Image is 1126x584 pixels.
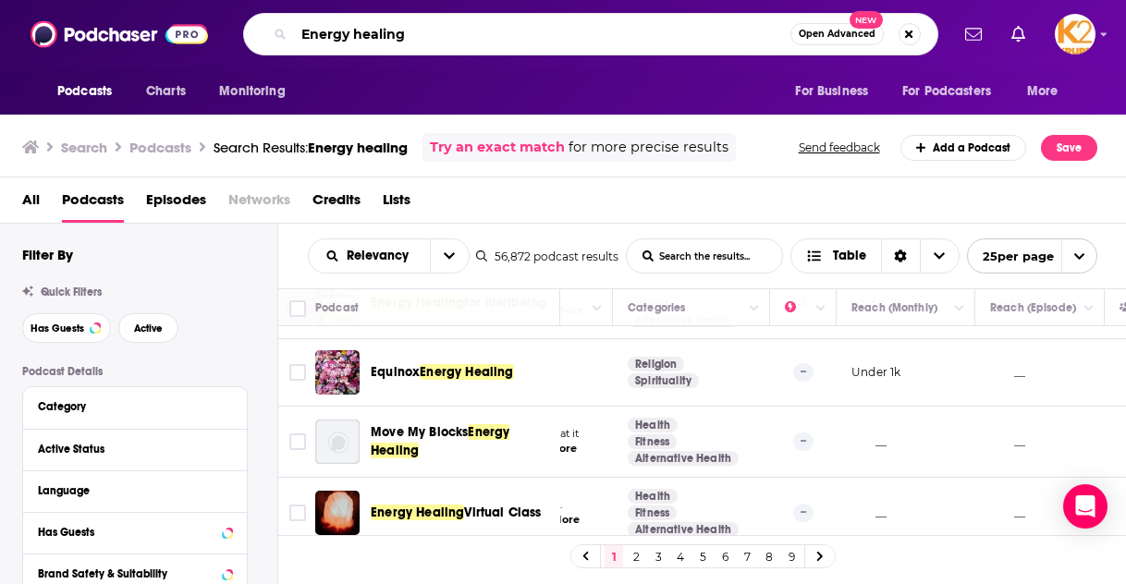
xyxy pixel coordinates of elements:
[315,420,360,464] img: Move My Blocks Energy Healing
[38,567,216,580] div: Brand Safety & Suitability
[371,424,468,440] span: Move My Blocks
[41,286,102,298] span: Quick Filters
[738,545,756,567] a: 7
[308,139,408,156] span: Energy healing
[243,13,938,55] div: Search podcasts, credits, & more...
[782,545,801,567] a: 9
[782,74,891,109] button: open menu
[383,185,410,223] a: Lists
[990,297,1076,319] div: Reach (Episode)
[214,139,408,156] div: Search Results:
[793,140,886,155] button: Send feedback
[420,364,513,380] span: Energy Healing
[949,298,971,320] button: Column Actions
[44,74,136,109] button: open menu
[214,139,408,156] a: Search Results:Energy healing
[57,79,112,104] span: Podcasts
[371,424,509,458] span: Energy Healing
[309,249,430,262] button: open menu
[289,364,306,381] span: Toggle select row
[902,79,991,104] span: For Podcasters
[289,433,306,450] span: Toggle select row
[315,491,360,535] a: Energy Healing Virtual Class
[1041,135,1097,161] button: Save
[312,185,361,223] a: Credits
[38,443,220,456] div: Active Status
[990,364,1025,380] p: __
[62,185,124,223] a: Podcasts
[146,185,206,223] a: Episodes
[219,79,285,104] span: Monitoring
[586,298,608,320] button: Column Actions
[206,74,309,109] button: open menu
[31,17,208,52] img: Podchaser - Follow, Share and Rate Podcasts
[628,434,677,449] a: Fitness
[146,79,186,104] span: Charts
[1004,18,1033,50] a: Show notifications dropdown
[1055,14,1095,55] button: Show profile menu
[38,437,232,460] button: Active Status
[793,504,814,522] p: --
[38,479,232,502] button: Language
[628,373,699,388] a: Spirituality
[371,364,420,380] span: Equinox
[464,505,541,520] span: Virtual Class
[799,30,875,39] span: Open Advanced
[790,238,960,274] button: Choose View
[605,545,623,567] a: 1
[61,139,107,156] h3: Search
[628,522,739,537] a: Alternative Health
[38,484,220,497] div: Language
[129,139,191,156] h3: Podcasts
[315,350,360,395] img: Equinox Energy Healing
[743,298,765,320] button: Column Actions
[476,249,618,263] div: 56,872 podcast results
[881,239,920,273] div: Sort Direction
[649,545,667,567] a: 3
[693,545,712,567] a: 5
[628,489,678,504] a: Health
[628,505,677,520] a: Fitness
[371,363,514,382] a: EquinoxEnergy Healing
[430,239,469,273] button: open menu
[785,297,811,319] div: Power Score
[134,323,163,334] span: Active
[628,418,678,432] a: Health
[22,185,40,223] span: All
[347,249,415,262] span: Relevancy
[22,246,73,263] h2: Filter By
[628,451,739,466] a: Alternative Health
[790,23,884,45] button: Open AdvancedNew
[968,242,1054,271] span: 25 per page
[1055,14,1095,55] img: User Profile
[890,74,1018,109] button: open menu
[1063,484,1108,529] div: Open Intercom Messenger
[850,11,883,29] span: New
[795,79,868,104] span: For Business
[289,505,306,521] span: Toggle select row
[833,249,866,262] span: Table
[1027,79,1059,104] span: More
[228,185,290,223] span: Networks
[118,313,178,343] button: Active
[793,432,814,451] p: --
[990,433,1025,449] p: __
[308,238,470,274] h2: Choose List sort
[31,323,84,334] span: Has Guests
[671,545,690,567] a: 4
[38,400,220,413] div: Category
[967,238,1097,274] button: open menu
[958,18,989,50] a: Show notifications dropdown
[569,137,728,158] span: for more precise results
[851,297,937,319] div: Reach (Monthly)
[810,298,832,320] button: Column Actions
[628,297,685,319] div: Categories
[371,504,542,522] a: Energy HealingVirtual Class
[716,545,734,567] a: 6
